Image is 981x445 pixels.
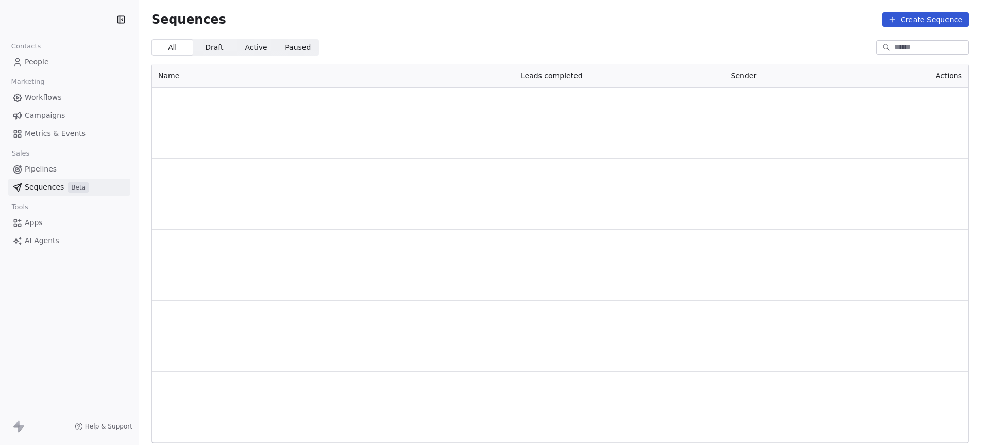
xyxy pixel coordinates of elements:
span: Metrics & Events [25,128,86,139]
span: Apps [25,217,43,228]
span: Draft [205,42,223,53]
a: SequencesBeta [8,179,130,196]
span: Beta [68,182,89,193]
a: Metrics & Events [8,125,130,142]
button: Create Sequence [882,12,969,27]
span: Paused [285,42,311,53]
a: Workflows [8,89,130,106]
span: Actions [936,72,962,80]
a: Help & Support [75,422,132,431]
span: Workflows [25,92,62,103]
span: Tools [7,199,32,215]
span: Contacts [7,39,45,54]
a: People [8,54,130,71]
span: Active [245,42,267,53]
span: Leads completed [521,72,583,80]
span: Sales [7,146,34,161]
a: Campaigns [8,107,130,124]
span: Pipelines [25,164,57,175]
a: Pipelines [8,161,130,178]
span: Sender [731,72,757,80]
span: People [25,57,49,67]
a: Apps [8,214,130,231]
span: AI Agents [25,235,59,246]
span: Sequences [25,182,64,193]
span: Help & Support [85,422,132,431]
span: Sequences [151,12,226,27]
span: Campaigns [25,110,65,121]
span: Name [158,72,179,80]
a: AI Agents [8,232,130,249]
span: Marketing [7,74,49,90]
